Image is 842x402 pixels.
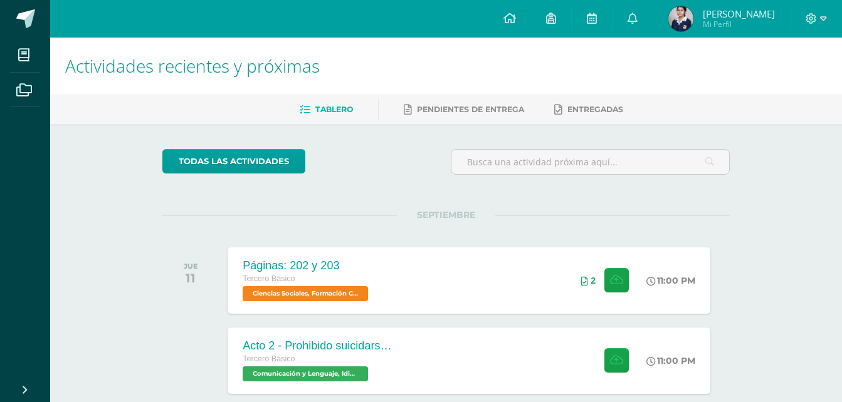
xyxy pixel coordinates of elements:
[451,150,729,174] input: Busca una actividad próxima aquí...
[65,54,320,78] span: Actividades recientes y próximas
[554,100,623,120] a: Entregadas
[397,209,495,220] span: SEPTIEMBRE
[243,259,371,272] div: Páginas: 202 y 203
[591,276,596,286] span: 2
[243,354,295,363] span: Tercero Básico
[581,276,596,286] div: Archivos entregados
[184,271,198,286] div: 11
[668,6,693,31] img: 4e5fd905e60cb99c7361d3ec9c143164.png
[703,8,775,20] span: [PERSON_NAME]
[184,262,198,271] div: JUE
[417,105,524,114] span: Pendientes de entrega
[646,275,695,286] div: 11:00 PM
[243,366,368,381] span: Comunicación y Lenguaje, Idioma Español 'B'
[162,149,305,173] a: todas las Actividades
[300,100,353,120] a: Tablero
[315,105,353,114] span: Tablero
[567,105,623,114] span: Entregadas
[243,286,368,301] span: Ciencias Sociales, Formación Ciudadana e Interculturalidad 'B'
[243,339,393,353] div: Acto 2 - Prohibido suicidarse en primavera
[243,274,295,283] span: Tercero Básico
[703,19,775,29] span: Mi Perfil
[404,100,524,120] a: Pendientes de entrega
[646,355,695,366] div: 11:00 PM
